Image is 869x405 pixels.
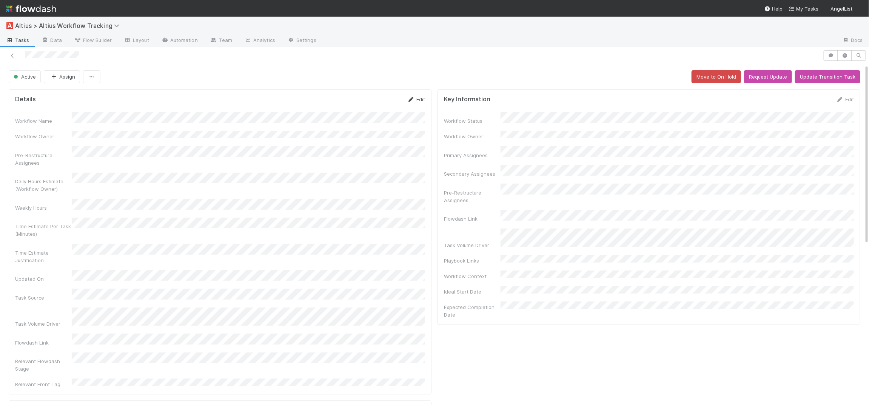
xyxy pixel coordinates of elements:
[281,35,322,47] a: Settings
[15,320,72,328] div: Task Volume Driver
[15,22,123,29] span: Altius > Altius Workflow Tracking
[6,2,56,15] img: logo-inverted-e16ddd16eac7371096b0.svg
[836,96,854,102] a: Edit
[444,96,490,103] h5: Key Information
[204,35,238,47] a: Team
[855,5,863,13] img: avatar_2bce2475-05ee-46d3-9413-d3901f5fa03f.png
[15,133,72,140] div: Workflow Owner
[155,35,204,47] a: Automation
[444,133,501,140] div: Workflow Owner
[15,249,72,264] div: Time Estimate Justification
[74,36,112,44] span: Flow Builder
[15,204,72,212] div: Weekly Hours
[789,6,818,12] span: My Tasks
[6,22,14,29] span: 🅰️
[764,5,783,12] div: Help
[238,35,281,47] a: Analytics
[68,35,118,47] a: Flow Builder
[444,151,501,159] div: Primary Assignees
[35,35,68,47] a: Data
[444,288,501,295] div: Ideal Start Date
[15,339,72,346] div: Flowdash Link
[444,303,501,318] div: Expected Completion Date
[836,35,869,47] a: Docs
[444,117,501,125] div: Workflow Status
[444,241,501,249] div: Task Volume Driver
[444,170,501,178] div: Secondary Assignees
[444,272,501,280] div: Workflow Context
[118,35,155,47] a: Layout
[12,74,36,80] span: Active
[15,380,72,388] div: Relevant Front Tag
[6,36,29,44] span: Tasks
[15,178,72,193] div: Daily Hours Estimate (Workflow Owner)
[15,117,72,125] div: Workflow Name
[15,275,72,283] div: Updated On
[15,357,72,373] div: Relevant Flowdash Stage
[444,257,501,264] div: Playbook Links
[44,70,80,83] button: Assign
[9,70,41,83] button: Active
[15,223,72,238] div: Time Estimate Per Task (Minutes)
[15,151,72,167] div: Pre-Restructure Assignees
[444,189,501,204] div: Pre-Restructure Assignees
[692,70,741,83] button: Move to On Hold
[795,70,860,83] button: Update Transition Task
[744,70,792,83] button: Request Update
[15,96,36,103] h5: Details
[789,5,818,12] a: My Tasks
[830,6,852,12] span: AngelList
[15,294,72,301] div: Task Source
[444,215,501,223] div: Flowdash Link
[407,96,425,102] a: Edit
